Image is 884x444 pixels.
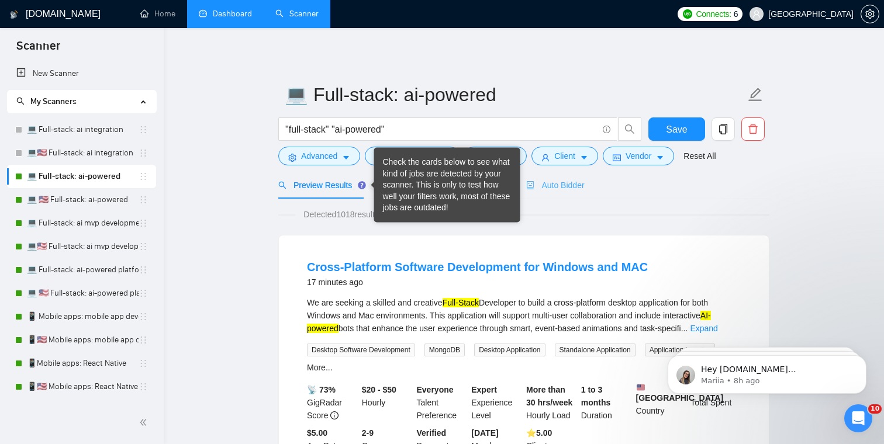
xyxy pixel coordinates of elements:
[861,5,879,23] button: setting
[690,324,717,333] a: Expand
[285,122,598,137] input: Search Freelance Jobs...
[415,383,469,422] div: Talent Preference
[656,153,664,162] span: caret-down
[683,150,716,162] a: Reset All
[140,9,175,19] a: homeHome
[307,311,711,333] mark: AI-powered
[613,153,621,162] span: idcard
[524,383,579,422] div: Hourly Load
[16,62,147,85] a: New Scanner
[619,124,641,134] span: search
[526,428,552,438] b: ⭐️ 5.00
[7,352,156,375] li: 📱Mobile apps: React Native
[634,383,689,422] div: Country
[618,117,641,141] button: search
[650,331,884,412] iframe: Intercom notifications message
[139,125,148,134] span: holder
[712,124,734,134] span: copy
[464,147,527,165] button: folderJobscaret-down
[443,298,479,307] mark: Full-Stack
[7,141,156,165] li: 💻🇺🇸 Full-stack: ai integration
[27,141,139,165] a: 💻🇺🇸 Full-stack: ai integration
[10,5,18,24] img: logo
[526,181,534,189] span: robot
[285,80,745,109] input: Scanner name...
[278,181,286,189] span: search
[139,417,151,428] span: double-left
[7,211,156,235] li: 💻 Full-stack: ai mvp development
[27,282,139,305] a: 💻 🇺🇸 Full-stack: ai-powered platform
[474,344,545,356] span: Desktop Application
[295,208,443,221] span: Detected 1018 results (0.11 seconds)
[555,344,636,356] span: Standalone Application
[696,8,731,20] span: Connects:
[844,404,872,432] iframe: Intercom live chat
[139,218,148,228] span: holder
[868,404,882,414] span: 10
[27,375,139,398] a: 📱🇺🇸 Mobile apps: React Native
[7,375,156,398] li: 📱🇺🇸 Mobile apps: React Native
[7,188,156,211] li: 💻 🇺🇸 Full-stack: ai-powered
[541,153,550,162] span: user
[7,62,156,85] li: New Scanner
[7,305,156,328] li: 📱 Mobile apps: mobile app developer
[27,235,139,258] a: 💻🇺🇸 Full-stack: ai mvp development
[417,385,454,394] b: Everyone
[626,150,651,162] span: Vendor
[603,126,610,133] span: info-circle
[307,261,648,273] a: Cross-Platform Software Development for Windows and MAC
[526,385,572,407] b: More than 30 hrs/week
[139,289,148,298] span: holder
[330,411,339,419] span: info-circle
[307,363,333,372] a: More...
[417,428,447,438] b: Verified
[362,385,396,394] b: $20 - $50
[360,383,415,422] div: Hourly
[734,8,738,20] span: 6
[139,172,148,181] span: holder
[603,147,674,165] button: idcardVendorcaret-down
[469,383,524,422] div: Experience Level
[531,147,598,165] button: userClientcaret-down
[139,148,148,158] span: holder
[861,9,879,19] span: setting
[288,153,296,162] span: setting
[636,383,724,403] b: [GEOGRAPHIC_DATA]
[30,96,77,106] span: My Scanners
[7,235,156,258] li: 💻🇺🇸 Full-stack: ai mvp development
[637,383,645,391] img: 🇺🇸
[307,296,741,335] div: We are seeking a skilled and creative Developer to build a cross-platform desktop application for...
[301,150,337,162] span: Advanced
[16,96,77,106] span: My Scanners
[471,428,498,438] b: [DATE]
[7,165,156,188] li: 💻 Full-stack: ai-powered
[7,118,156,141] li: 💻 Full-stack: ai integration
[645,344,715,356] span: Application Installer
[579,383,634,422] div: Duration
[666,122,687,137] span: Save
[683,9,692,19] img: upwork-logo.png
[342,153,350,162] span: caret-down
[307,344,415,356] span: Desktop Software Development
[139,195,148,204] span: holder
[307,428,327,438] b: $5.00
[278,147,360,165] button: settingAdvancedcaret-down
[27,328,139,352] a: 📱🇺🇸 Mobile apps: mobile app developer
[471,385,497,394] b: Expert
[7,258,156,282] li: 💻 Full-stack: ai-powered platform
[27,188,139,211] a: 💻 🇺🇸 Full-stack: ai-powered
[7,282,156,305] li: 💻 🇺🇸 Full-stack: ai-powered platform
[305,383,360,422] div: GigRadar Score
[139,335,148,345] span: holder
[748,87,763,102] span: edit
[27,211,139,235] a: 💻 Full-stack: ai mvp development
[526,181,584,190] span: Auto Bidder
[7,328,156,352] li: 📱🇺🇸 Mobile apps: mobile app developer
[383,157,512,214] div: Check the cards below to see what kind of jobs are detected by your scanner. This is only to test...
[307,385,336,394] b: 📡 73%
[365,147,459,165] button: barsJob Categorycaret-down
[139,359,148,368] span: holder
